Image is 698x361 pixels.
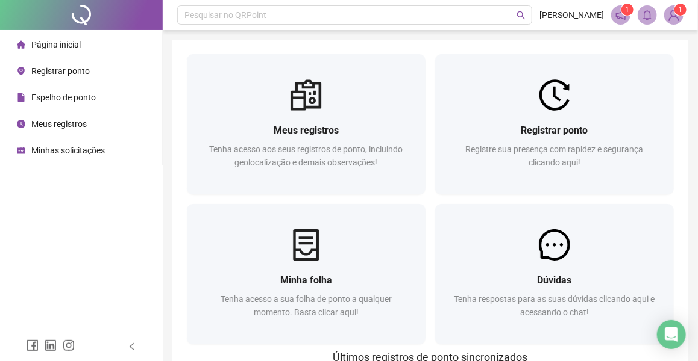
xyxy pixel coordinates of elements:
[27,339,39,351] span: facebook
[31,119,87,129] span: Meus registros
[210,144,403,167] span: Tenha acesso aos seus registros de ponto, incluindo geolocalização e demais observações!
[31,146,105,155] span: Minhas solicitações
[435,204,674,344] a: DúvidasTenha respostas para as suas dúvidas clicando aqui e acessando o chat!
[517,11,526,20] span: search
[31,93,96,102] span: Espelho de ponto
[187,204,426,344] a: Minha folhaTenha acesso a sua folha de ponto a qualquer momento. Basta clicar aqui!
[521,125,588,136] span: Registrar ponto
[45,339,57,351] span: linkedin
[280,274,332,286] span: Minha folha
[17,93,25,102] span: file
[657,320,686,349] div: Open Intercom Messenger
[17,120,25,128] span: clock-circle
[435,54,674,194] a: Registrar pontoRegistre sua presença com rapidez e segurança clicando aqui!
[626,5,630,14] span: 1
[538,274,572,286] span: Dúvidas
[642,10,653,20] span: bell
[221,294,392,317] span: Tenha acesso a sua folha de ponto a qualquer momento. Basta clicar aqui!
[128,342,136,351] span: left
[615,10,626,20] span: notification
[187,54,426,194] a: Meus registrosTenha acesso aos seus registros de ponto, incluindo geolocalização e demais observa...
[674,4,687,16] sup: Atualize o seu contato no menu Meus Dados
[17,67,25,75] span: environment
[31,40,81,49] span: Página inicial
[31,66,90,76] span: Registrar ponto
[63,339,75,351] span: instagram
[679,5,683,14] span: 1
[665,6,683,24] img: 84078
[17,40,25,49] span: home
[274,125,339,136] span: Meus registros
[466,144,644,167] span: Registre sua presença com rapidez e segurança clicando aqui!
[454,294,655,317] span: Tenha respostas para as suas dúvidas clicando aqui e acessando o chat!
[621,4,634,16] sup: 1
[17,146,25,155] span: schedule
[539,8,604,22] span: [PERSON_NAME]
